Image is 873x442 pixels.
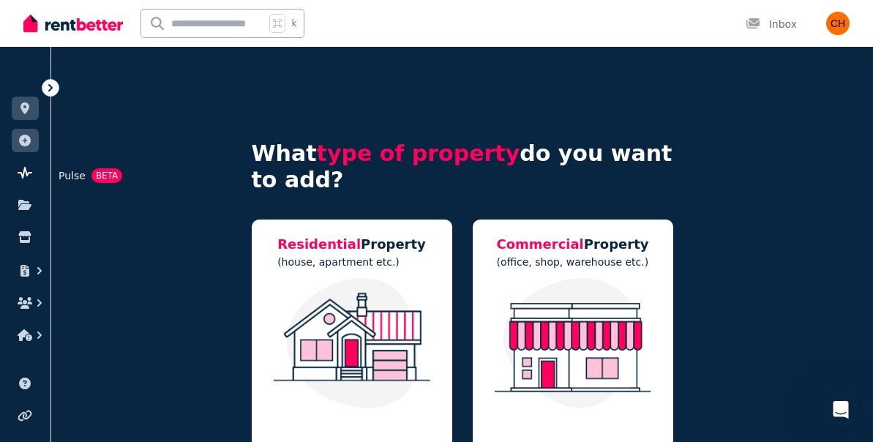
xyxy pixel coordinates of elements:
span: k [291,18,296,29]
img: Commercial Property [487,278,659,408]
h5: Property [496,234,648,255]
img: Profile image for Jeremy [157,23,186,53]
button: Messages [97,307,195,366]
p: Hi [PERSON_NAME] [29,104,263,129]
img: Carol Hooper [826,12,850,35]
span: BETA [91,168,122,183]
span: Messages [121,344,172,354]
p: (office, shop, warehouse etc.) [496,255,648,269]
div: We typically reply in under 30 minutes [30,201,244,216]
h4: What do you want to add? [252,141,673,193]
p: (house, apartment etc.) [277,255,426,269]
div: Rental Payments - How They Work [30,283,245,299]
span: Help [232,344,255,354]
div: Send us a message [30,185,244,201]
h5: Property [277,234,426,255]
span: Commercial [496,236,583,252]
div: Close [252,23,278,50]
span: Search for help [30,250,119,265]
img: Profile image for Earl [184,23,214,53]
span: Pulse [59,168,86,183]
span: type of property [317,141,520,166]
button: Search for help [21,242,271,271]
div: Rental Payments - How They Work [21,277,271,304]
button: Help [195,307,293,366]
img: logo [29,29,127,50]
div: Send us a messageWe typically reply in under 30 minutes [15,173,278,228]
img: RentBetter [23,12,123,34]
div: Inbox [746,17,797,31]
p: How can we help? [29,129,263,154]
img: Profile image for Rochelle [212,23,241,53]
span: Home [32,344,65,354]
iframe: Intercom live chat [823,392,858,427]
img: Residential Property [266,278,438,408]
span: Residential [277,236,361,252]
